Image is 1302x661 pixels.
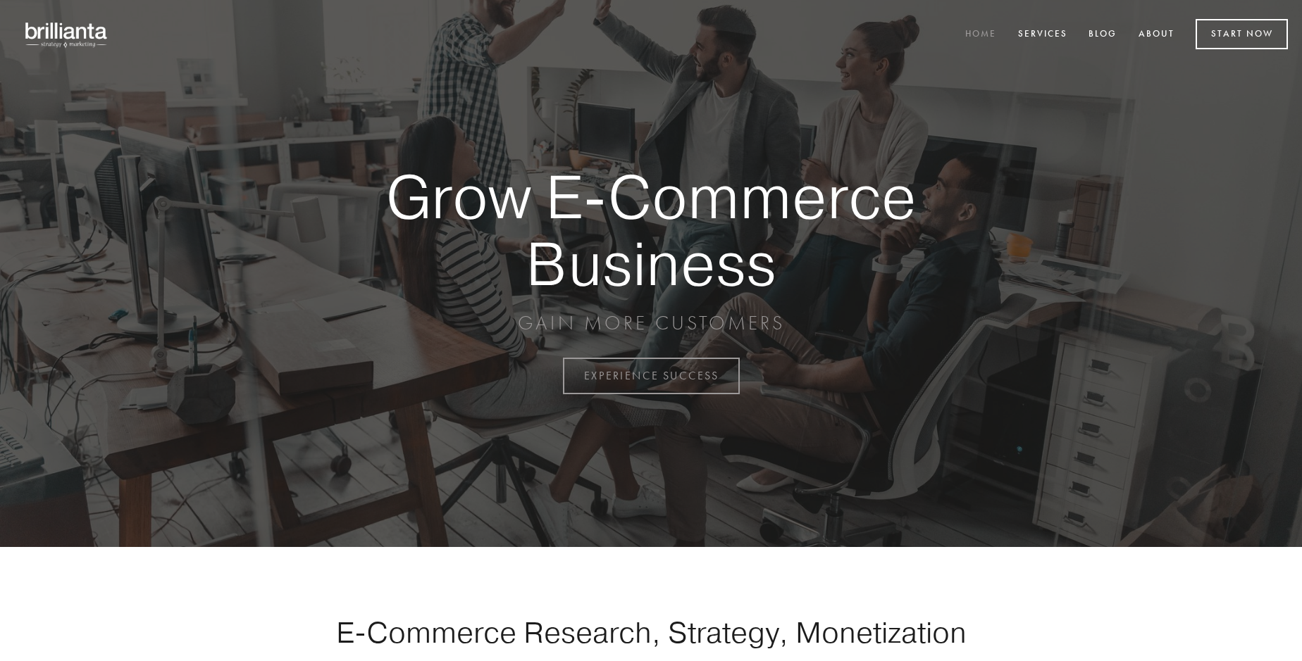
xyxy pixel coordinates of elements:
a: Services [1009,23,1077,46]
a: Home [956,23,1005,46]
strong: Grow E-Commerce Business [337,163,965,296]
a: About [1129,23,1184,46]
a: Blog [1079,23,1126,46]
a: Start Now [1196,19,1288,49]
h1: E-Commerce Research, Strategy, Monetization [292,615,1010,650]
img: brillianta - research, strategy, marketing [14,14,120,55]
p: GAIN MORE CUSTOMERS [337,310,965,336]
a: EXPERIENCE SUCCESS [563,358,740,394]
